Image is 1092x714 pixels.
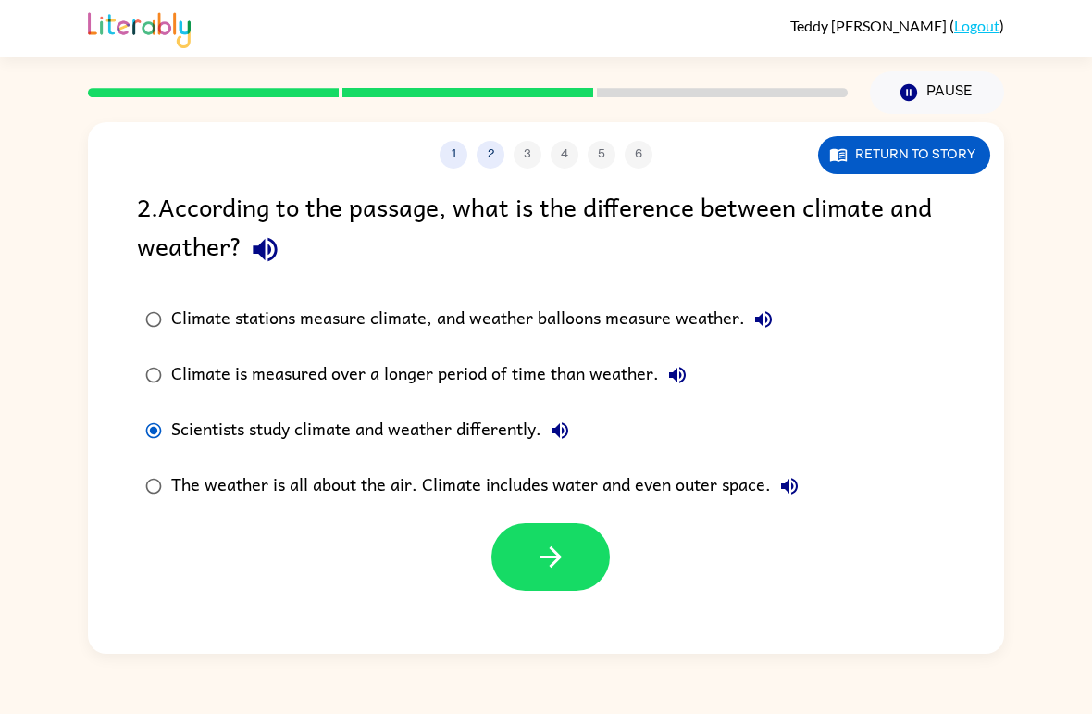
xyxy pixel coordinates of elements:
button: Climate stations measure climate, and weather balloons measure weather. [745,301,782,338]
span: Teddy [PERSON_NAME] [790,17,949,34]
button: Return to story [818,136,990,174]
div: 2 . According to the passage, what is the difference between climate and weather? [137,187,955,273]
button: 1 [440,141,467,169]
div: Climate stations measure climate, and weather balloons measure weather. [171,301,782,338]
button: 2 [477,141,504,169]
button: The weather is all about the air. Climate includes water and even outer space. [771,468,808,505]
div: Scientists study climate and weather differently. [171,412,578,449]
button: Climate is measured over a longer period of time than weather. [659,357,696,394]
button: Pause [870,71,1004,114]
button: Scientists study climate and weather differently. [541,412,578,449]
div: The weather is all about the air. Climate includes water and even outer space. [171,468,808,505]
div: Climate is measured over a longer period of time than weather. [171,357,696,394]
img: Literably [88,7,191,48]
a: Logout [954,17,999,34]
div: ( ) [790,17,1004,34]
